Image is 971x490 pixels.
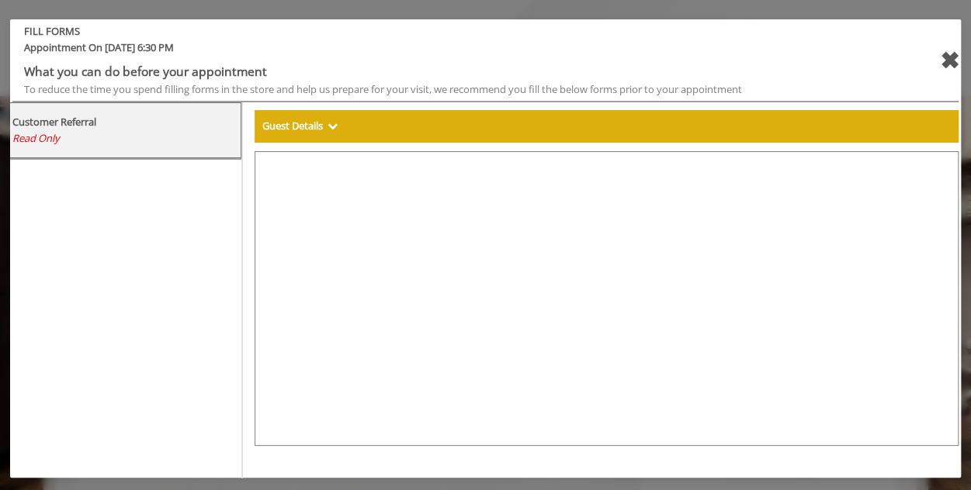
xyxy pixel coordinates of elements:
div: Guest Details Show [255,110,959,143]
span: Show [328,119,338,133]
b: Customer Referral [12,115,96,129]
span: Appointment On [DATE] 6:30 PM [12,40,879,62]
div: To reduce the time you spend filling forms in the store and help us prepare for your visit, we re... [24,81,867,98]
b: Guest Details [262,119,323,133]
iframe: formsViewWeb [255,151,959,446]
div: close forms [939,42,959,79]
b: What you can do before your appointment [24,63,267,80]
b: FILL FORMS [12,23,879,40]
span: Read Only [12,131,60,145]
